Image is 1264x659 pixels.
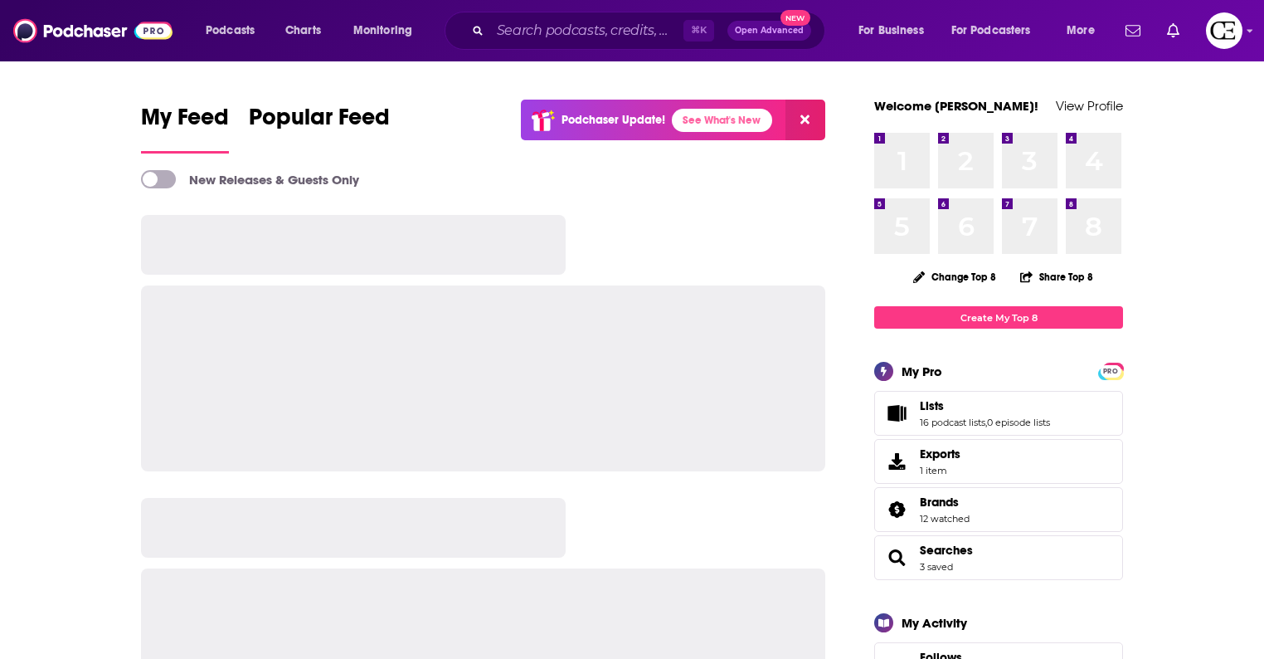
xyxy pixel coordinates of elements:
span: Open Advanced [735,27,804,35]
a: 12 watched [920,513,970,525]
a: Searches [880,546,913,569]
span: Brands [920,495,959,510]
span: Monitoring [353,19,412,42]
a: Charts [275,17,331,44]
a: PRO [1101,364,1121,377]
span: Searches [874,535,1123,580]
a: Create My Top 8 [874,306,1123,329]
p: Podchaser Update! [562,113,665,127]
span: PRO [1101,365,1121,378]
a: Show notifications dropdown [1160,17,1186,45]
span: New [780,10,810,26]
span: Brands [874,487,1123,532]
a: My Feed [141,103,229,154]
span: My Feed [141,103,229,141]
a: Lists [920,398,1050,413]
button: open menu [1055,17,1116,44]
span: 1 item [920,465,960,476]
a: Brands [880,498,913,521]
button: Share Top 8 [1019,261,1094,293]
a: View Profile [1056,98,1123,114]
a: Searches [920,543,973,558]
a: Exports [874,439,1123,484]
span: Lists [874,391,1123,436]
span: Lists [920,398,944,413]
span: Exports [920,447,960,461]
button: open menu [847,17,945,44]
a: 3 saved [920,561,953,573]
button: open menu [941,17,1055,44]
span: Popular Feed [249,103,390,141]
a: Popular Feed [249,103,390,154]
span: Charts [285,19,321,42]
span: , [985,417,987,428]
span: For Podcasters [951,19,1031,42]
span: Exports [880,450,913,473]
span: Podcasts [206,19,255,42]
input: Search podcasts, credits, & more... [490,17,683,44]
span: Logged in as cozyearthaudio [1206,12,1242,49]
img: User Profile [1206,12,1242,49]
a: Lists [880,402,913,425]
a: 16 podcast lists [920,417,985,428]
a: Brands [920,495,970,510]
a: Show notifications dropdown [1119,17,1147,45]
span: More [1067,19,1095,42]
a: 0 episode lists [987,417,1050,428]
img: Podchaser - Follow, Share and Rate Podcasts [13,15,173,46]
a: New Releases & Guests Only [141,170,359,188]
a: See What's New [672,109,772,132]
div: Search podcasts, credits, & more... [460,12,841,50]
a: Welcome [PERSON_NAME]! [874,98,1038,114]
span: For Business [858,19,924,42]
button: open menu [194,17,276,44]
button: Show profile menu [1206,12,1242,49]
button: Change Top 8 [903,266,1006,287]
button: open menu [342,17,434,44]
button: Open AdvancedNew [727,21,811,41]
div: My Activity [902,615,967,631]
span: ⌘ K [683,20,714,41]
div: My Pro [902,364,942,379]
